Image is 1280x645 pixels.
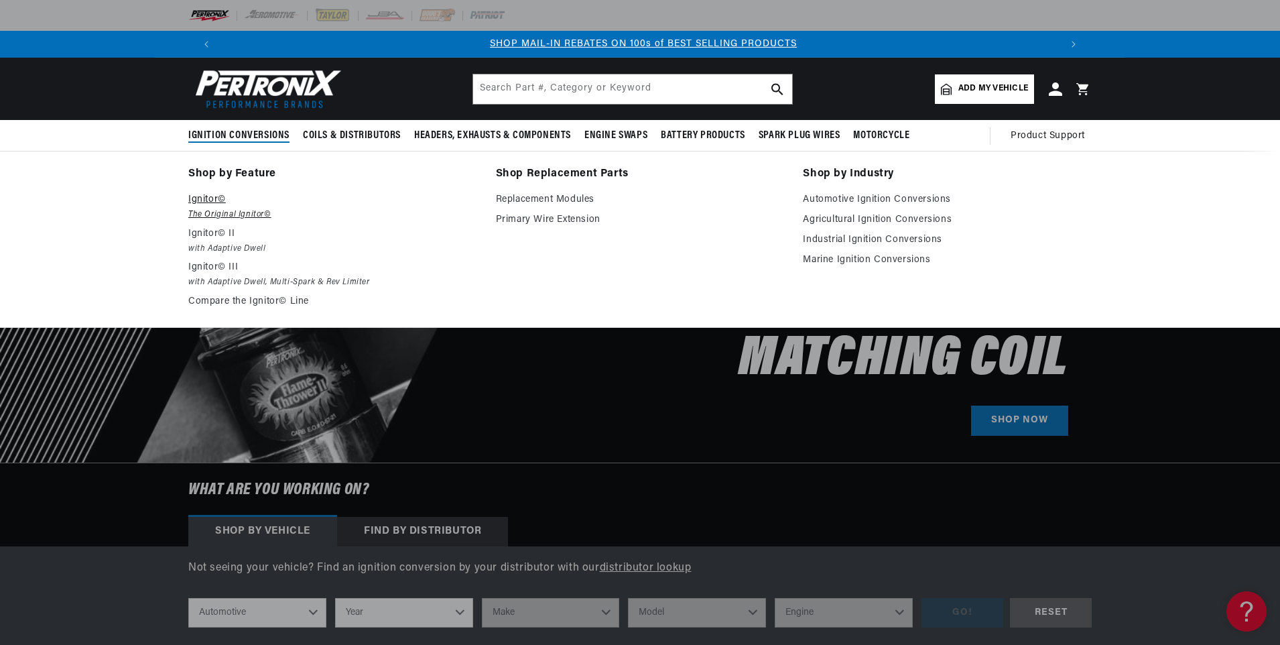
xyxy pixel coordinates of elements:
[188,259,477,276] p: Ignitor© III
[495,190,1068,384] h2: Buy an Ignition Conversion, Get 50% off the Matching Coil
[188,517,337,546] div: Shop by vehicle
[155,31,1125,58] slideshow-component: Translation missing: en.sections.announcements.announcement_bar
[296,120,407,152] summary: Coils & Distributors
[600,563,692,573] a: distributor lookup
[1060,31,1087,58] button: Translation missing: en.sections.announcements.next_announcement
[853,129,909,143] span: Motorcycle
[496,165,785,184] a: Shop Replacement Parts
[303,129,401,143] span: Coils & Distributors
[803,165,1092,184] a: Shop by Industry
[188,598,326,628] select: Ride Type
[188,120,296,152] summary: Ignition Conversions
[628,598,766,628] select: Model
[473,74,792,104] input: Search Part #, Category or Keyword
[1010,598,1092,628] div: RESET
[223,37,1064,52] div: 2 of 3
[958,82,1028,95] span: Add my vehicle
[752,120,847,152] summary: Spark Plug Wires
[803,252,1092,268] a: Marine Ignition Conversions
[188,226,477,242] p: Ignitor© II
[155,463,1125,517] h6: What are you working on?
[661,129,745,143] span: Battery Products
[578,120,654,152] summary: Engine Swaps
[1011,129,1085,143] span: Product Support
[188,192,477,208] p: Ignitor©
[496,212,785,228] a: Primary Wire Extension
[759,129,840,143] span: Spark Plug Wires
[188,208,477,222] em: The Original Ignitor©
[1011,120,1092,152] summary: Product Support
[803,212,1092,228] a: Agricultural Ignition Conversions
[188,226,477,256] a: Ignitor© II with Adaptive Dwell
[803,232,1092,248] a: Industrial Ignition Conversions
[846,120,916,152] summary: Motorcycle
[188,192,477,222] a: Ignitor© The Original Ignitor©
[188,560,1092,577] p: Not seeing your vehicle? Find an ignition conversion by your distributor with our
[188,276,477,290] em: with Adaptive Dwell, Multi-Spark & Rev Limiter
[337,517,508,546] div: Find by Distributor
[496,192,785,208] a: Replacement Modules
[935,74,1034,104] a: Add my vehicle
[188,66,342,112] img: Pertronix
[584,129,647,143] span: Engine Swaps
[188,129,290,143] span: Ignition Conversions
[223,37,1064,52] div: Announcement
[490,39,797,49] a: SHOP MAIL-IN REBATES ON 100s of BEST SELLING PRODUCTS
[407,120,578,152] summary: Headers, Exhausts & Components
[188,259,477,290] a: Ignitor© III with Adaptive Dwell, Multi-Spark & Rev Limiter
[654,120,752,152] summary: Battery Products
[803,192,1092,208] a: Automotive Ignition Conversions
[482,598,620,628] select: Make
[763,74,792,104] button: search button
[188,165,477,184] a: Shop by Feature
[193,31,220,58] button: Translation missing: en.sections.announcements.previous_announcement
[971,406,1068,436] a: SHOP NOW
[775,598,913,628] select: Engine
[335,598,473,628] select: Year
[188,294,477,310] a: Compare the Ignitor© Line
[188,242,477,256] em: with Adaptive Dwell
[414,129,571,143] span: Headers, Exhausts & Components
